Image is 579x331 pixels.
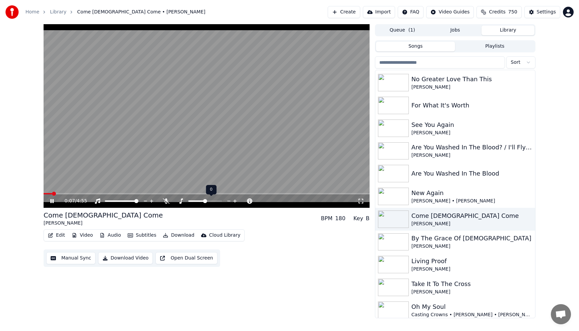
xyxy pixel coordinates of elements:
[411,266,532,273] div: [PERSON_NAME]
[209,232,240,239] div: Cloud Library
[411,312,532,318] div: Casting Crowns • [PERSON_NAME] • [PERSON_NAME]
[69,231,95,240] button: Video
[65,198,75,204] span: 0:07
[77,9,205,15] span: Come [DEMOGRAPHIC_DATA] Come • [PERSON_NAME]
[411,101,532,110] div: For What It's Worth
[25,9,205,15] nav: breadcrumb
[398,6,424,18] button: FAQ
[411,234,532,243] div: By The Grace Of [DEMOGRAPHIC_DATA]
[411,152,532,159] div: [PERSON_NAME]
[376,26,429,35] button: Queue
[411,198,532,204] div: [PERSON_NAME] • [PERSON_NAME]
[411,221,532,227] div: [PERSON_NAME]
[524,6,560,18] button: Settings
[363,6,395,18] button: Import
[44,220,163,227] div: [PERSON_NAME]
[376,42,455,51] button: Songs
[155,252,217,264] button: Open Dual Screen
[511,59,520,66] span: Sort
[411,243,532,250] div: [PERSON_NAME]
[46,252,95,264] button: Manual Sync
[411,84,532,91] div: [PERSON_NAME]
[411,211,532,221] div: Come [DEMOGRAPHIC_DATA] Come
[476,6,521,18] button: Credits750
[335,215,345,223] div: 180
[5,5,19,19] img: youka
[206,185,217,194] div: 0
[537,9,556,15] div: Settings
[429,26,482,35] button: Jobs
[77,198,87,204] span: 4:55
[411,143,532,152] div: Are You Washed In The Blood? / I'll Fly Away
[411,169,532,178] div: Are You Washed In The Blood
[481,26,534,35] button: Library
[489,9,505,15] span: Credits
[411,75,532,84] div: No Greater Love Than This
[125,231,159,240] button: Subtitles
[411,130,532,136] div: [PERSON_NAME]
[160,231,197,240] button: Download
[328,6,360,18] button: Create
[65,198,81,204] div: /
[97,231,124,240] button: Audio
[426,6,474,18] button: Video Guides
[411,256,532,266] div: Living Proof
[366,215,370,223] div: B
[353,215,363,223] div: Key
[45,231,68,240] button: Edit
[508,9,517,15] span: 750
[551,304,571,324] div: Open chat
[411,188,532,198] div: New Again
[411,120,532,130] div: See You Again
[455,42,534,51] button: Playlists
[98,252,153,264] button: Download Video
[44,210,163,220] div: Come [DEMOGRAPHIC_DATA] Come
[411,289,532,295] div: [PERSON_NAME]
[411,302,532,312] div: Oh My Soul
[50,9,66,15] a: Library
[408,27,415,34] span: ( 1 )
[321,215,332,223] div: BPM
[25,9,39,15] a: Home
[411,279,532,289] div: Take It To The Cross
